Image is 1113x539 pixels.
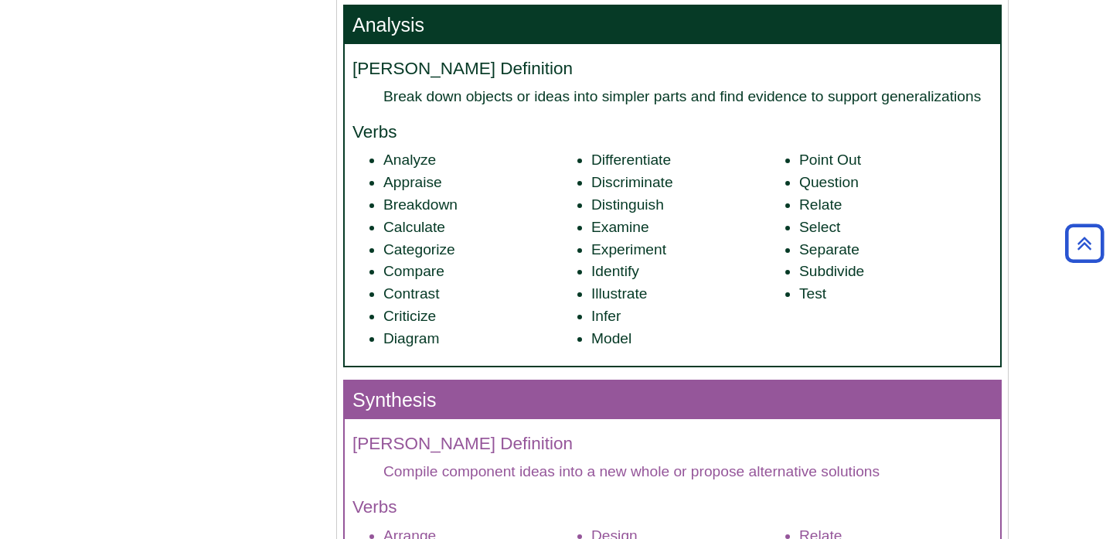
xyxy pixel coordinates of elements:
li: Distinguish [591,194,785,217]
li: Illustrate [591,283,785,305]
h4: [PERSON_NAME] Definition [352,60,992,79]
li: Criticize [383,305,577,328]
li: Examine [591,217,785,239]
li: Differentiate [591,149,785,172]
a: Back to Top [1060,233,1109,254]
h4: [PERSON_NAME] Definition [352,435,992,454]
li: Identify [591,261,785,283]
li: Separate [799,239,992,261]
h4: Verbs [352,498,992,517]
dd: Break down objects or ideas into simpler parts and find evidence to support generalizations [383,86,992,107]
li: Point Out [799,149,992,172]
dd: Compile component ideas into a new whole or propose alternative solutions [383,461,992,482]
li: Experiment [591,239,785,261]
li: Categorize [383,239,577,261]
li: Question [799,172,992,194]
li: Select [799,217,992,239]
li: Contrast [383,283,577,305]
li: Compare [383,261,577,283]
li: Analyze [383,149,577,172]
li: Calculate [383,217,577,239]
li: Model [591,328,785,350]
li: Breakdown [383,194,577,217]
li: Discriminate [591,172,785,194]
li: Test [799,283,992,305]
li: Diagram [383,328,577,350]
li: Subdivide [799,261,992,283]
li: Infer [591,305,785,328]
h3: Analysis [345,6,1000,44]
li: Relate [799,194,992,217]
h4: Verbs [352,123,992,142]
h3: Synthesis [345,381,1000,419]
li: Appraise [383,172,577,194]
